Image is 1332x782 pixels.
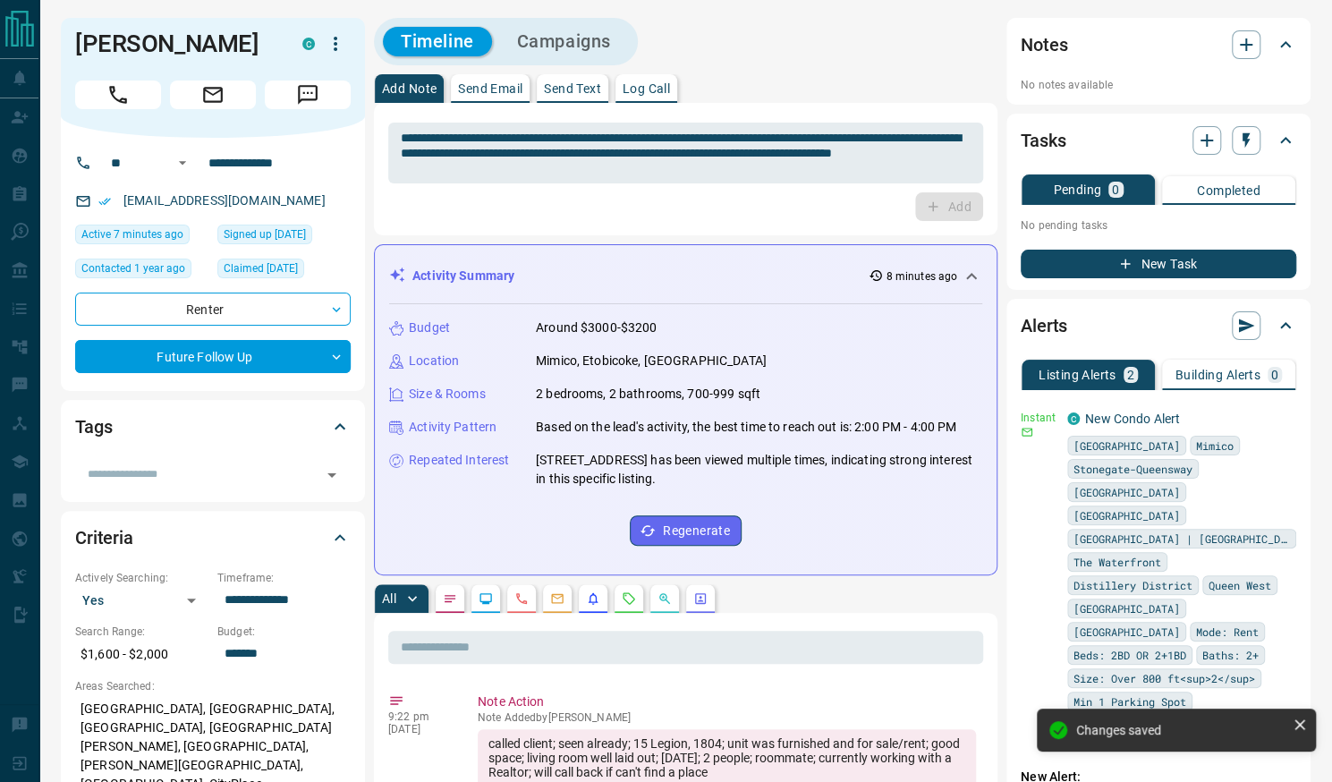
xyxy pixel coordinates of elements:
span: Active 7 minutes ago [81,225,183,243]
span: Mimico [1196,437,1234,455]
p: No pending tasks [1021,212,1296,239]
p: Search Range: [75,624,208,640]
div: Future Follow Up [75,340,351,373]
p: Activity Summary [412,267,514,285]
button: New Task [1021,250,1296,278]
span: Size: Over 800 ft<sup>2</sup> [1073,669,1255,687]
svg: Lead Browsing Activity [479,591,493,606]
span: Call [75,81,161,109]
p: Completed [1197,184,1260,197]
span: Beds: 2BD OR 2+1BD [1073,646,1186,664]
span: [GEOGRAPHIC_DATA] [1073,506,1180,524]
button: Campaigns [499,27,629,56]
h2: Alerts [1021,311,1067,340]
p: Based on the lead's activity, the best time to reach out is: 2:00 PM - 4:00 PM [536,418,956,437]
p: Timeframe: [217,570,351,586]
span: Queen West [1209,576,1271,594]
span: [GEOGRAPHIC_DATA] [1073,599,1180,617]
div: Alerts [1021,304,1296,347]
span: Claimed [DATE] [224,259,298,277]
div: Wed Feb 21 2024 [75,259,208,284]
p: Note Added by [PERSON_NAME] [478,711,976,724]
svg: Opportunities [658,591,672,606]
button: Open [319,463,344,488]
div: Renter [75,293,351,326]
h2: Tags [75,412,112,441]
p: Actively Searching: [75,570,208,586]
span: Email [170,81,256,109]
svg: Email Verified [98,195,111,208]
span: [GEOGRAPHIC_DATA] [1073,623,1180,641]
p: Location [409,352,459,370]
button: Open [172,152,193,174]
svg: Notes [443,591,457,606]
p: Note Action [478,693,976,711]
p: Budget: [217,624,351,640]
span: Stonegate-Queensway [1073,460,1192,478]
h2: Criteria [75,523,133,552]
button: Regenerate [630,515,742,546]
div: Notes [1021,23,1296,66]
span: Mode: Rent [1196,623,1259,641]
p: Log Call [623,82,670,95]
div: Fri Aug 08 2025 [217,259,351,284]
svg: Requests [622,591,636,606]
h2: Tasks [1021,126,1065,155]
p: All [382,592,396,605]
p: No notes available [1021,77,1296,93]
p: Listing Alerts [1039,369,1116,381]
a: New Condo Alert [1085,412,1180,426]
div: Changes saved [1076,723,1285,737]
div: Mon Aug 11 2025 [75,225,208,250]
div: condos.ca [302,38,315,50]
p: 9:22 pm [388,710,451,723]
p: Budget [409,319,450,337]
p: Add Note [382,82,437,95]
h1: [PERSON_NAME] [75,30,276,58]
div: Fri Dec 18 2020 [217,225,351,250]
p: Send Email [458,82,522,95]
span: [GEOGRAPHIC_DATA] | [GEOGRAPHIC_DATA] [1073,530,1290,548]
h2: Notes [1021,30,1067,59]
span: [GEOGRAPHIC_DATA] [1073,437,1180,455]
p: 2 bedrooms, 2 bathrooms, 700-999 sqft [536,385,760,404]
span: [GEOGRAPHIC_DATA] [1073,483,1180,501]
svg: Agent Actions [693,591,708,606]
span: Min 1 Parking Spot [1073,693,1186,710]
div: Activity Summary8 minutes ago [389,259,982,293]
p: [DATE] [388,723,451,735]
p: Size & Rooms [409,385,486,404]
p: 0 [1112,183,1119,196]
p: 2 [1127,369,1134,381]
p: Areas Searched: [75,678,351,694]
p: 8 minutes ago [887,268,957,285]
div: Criteria [75,516,351,559]
div: Tags [75,405,351,448]
svg: Emails [550,591,564,606]
svg: Calls [514,591,529,606]
span: Contacted 1 year ago [81,259,185,277]
p: Around $3000-$3200 [536,319,657,337]
p: Instant [1021,410,1056,426]
div: condos.ca [1067,412,1080,425]
p: Activity Pattern [409,418,496,437]
p: $1,600 - $2,000 [75,640,208,669]
p: Mimico, Etobicoke, [GEOGRAPHIC_DATA] [536,352,767,370]
p: [STREET_ADDRESS] has been viewed multiple times, indicating strong interest in this specific list... [536,451,982,489]
a: [EMAIL_ADDRESS][DOMAIN_NAME] [123,193,326,208]
p: Repeated Interest [409,451,509,470]
span: Baths: 2+ [1202,646,1259,664]
span: Message [265,81,351,109]
button: Timeline [383,27,492,56]
svg: Email [1021,426,1033,438]
p: Building Alerts [1175,369,1260,381]
div: Tasks [1021,119,1296,162]
p: Pending [1053,183,1101,196]
svg: Listing Alerts [586,591,600,606]
p: 0 [1271,369,1278,381]
span: Distillery District [1073,576,1192,594]
div: Yes [75,586,208,615]
span: The Waterfront [1073,553,1161,571]
span: Signed up [DATE] [224,225,306,243]
p: Send Text [544,82,601,95]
